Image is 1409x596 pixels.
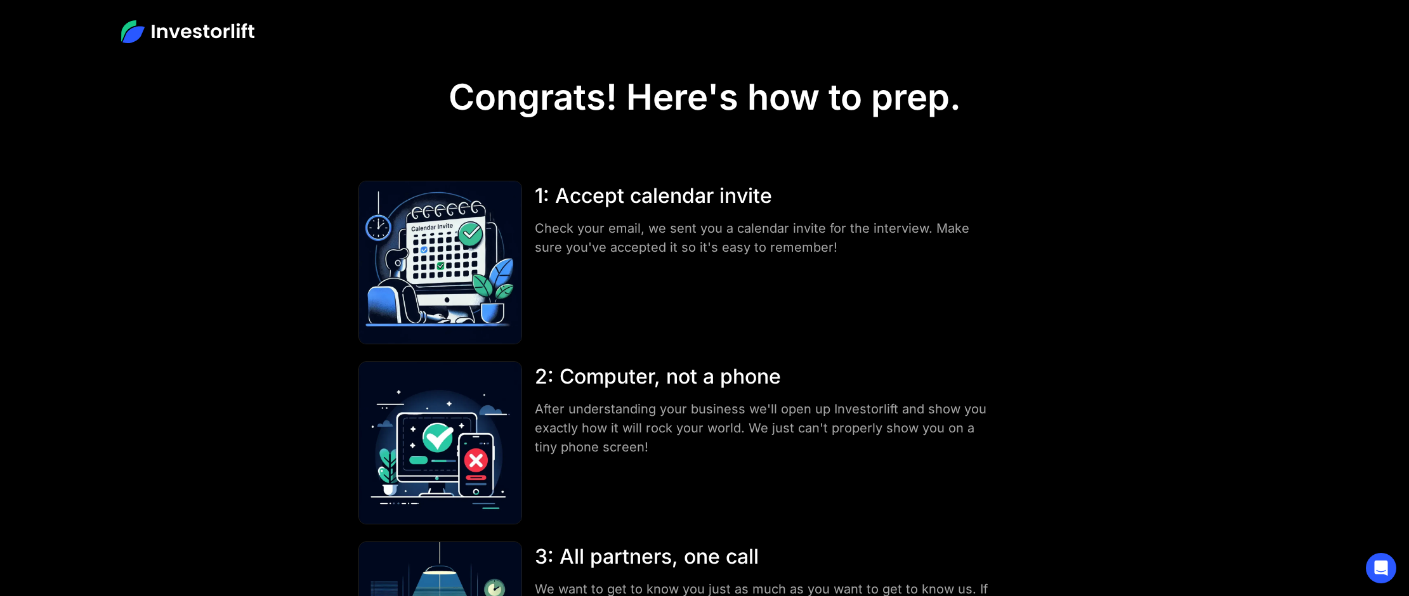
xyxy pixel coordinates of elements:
div: Open Intercom Messenger [1366,553,1396,583]
div: 3: All partners, one call [535,541,999,572]
div: After understanding your business we'll open up Investorlift and show you exactly how it will roc... [535,399,999,457]
div: Check your email, we sent you a calendar invite for the interview. Make sure you've accepted it s... [535,219,999,257]
div: 1: Accept calendar invite [535,181,999,211]
div: 2: Computer, not a phone [535,361,999,392]
h1: Congrats! Here's how to prep. [449,76,961,119]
